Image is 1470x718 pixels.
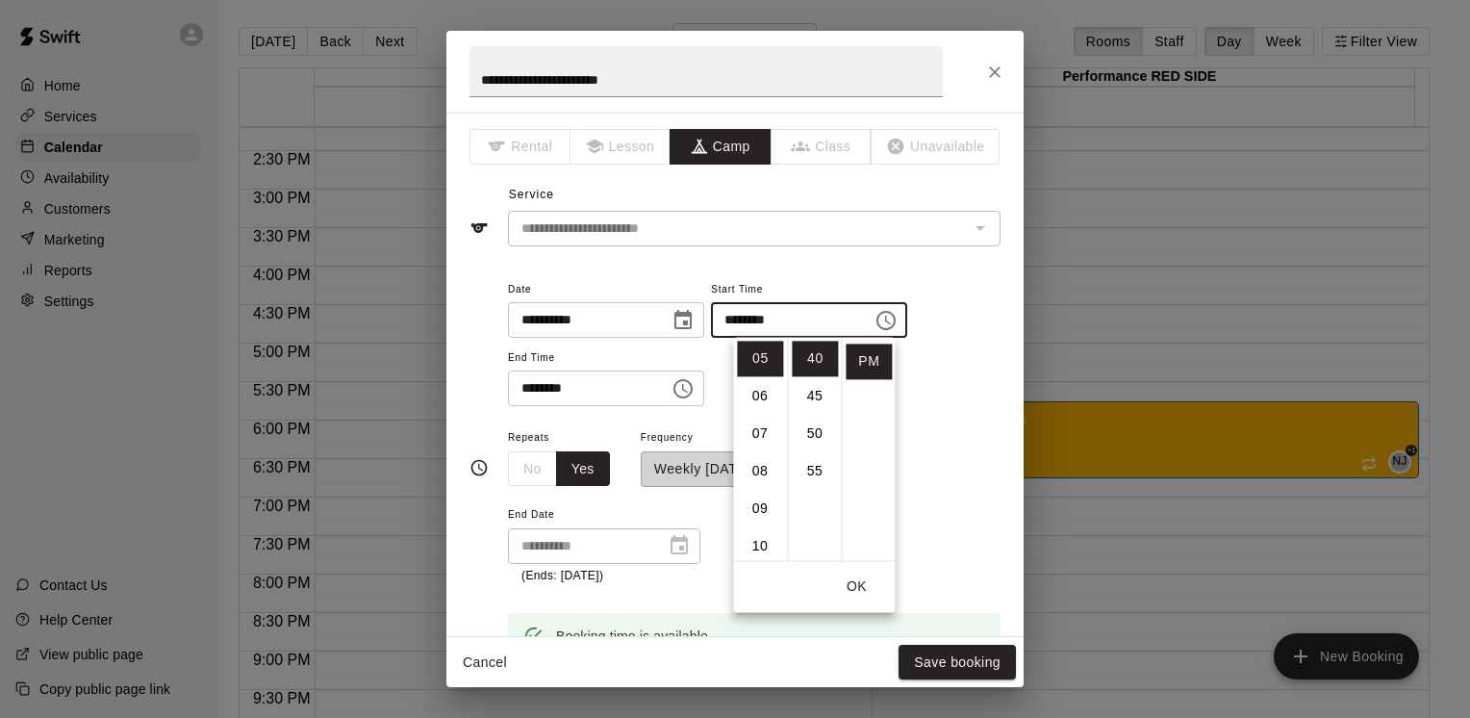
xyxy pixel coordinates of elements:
div: Booking time is available [556,619,708,654]
li: AM [846,306,892,342]
span: Frequency [641,425,782,451]
span: The type of an existing booking cannot be changed [872,129,1001,165]
button: Yes [556,451,610,487]
div: The service of an existing booking cannot be changed [508,211,1001,246]
button: Save booking [899,645,1016,680]
ul: Select minutes [787,337,841,560]
button: Close [977,55,1012,90]
span: Service [509,188,554,201]
ul: Select meridiem [841,337,895,560]
p: (Ends: [DATE]) [521,567,687,586]
li: 50 minutes [792,416,838,451]
button: OK [825,569,887,604]
li: 8 hours [737,453,783,489]
li: 55 minutes [792,453,838,489]
button: Cancel [454,645,516,680]
span: Start Time [711,277,907,303]
span: Date [508,277,704,303]
div: outlined button group [508,451,610,487]
button: Choose time, selected time is 5:40 PM [867,301,905,340]
li: 7 hours [737,416,783,451]
li: 6 hours [737,378,783,414]
span: The type of an existing booking cannot be changed [469,129,570,165]
li: 10 hours [737,528,783,564]
li: 45 minutes [792,378,838,414]
svg: Timing [469,458,489,477]
button: Choose date, selected date is Oct 20, 2025 [664,301,702,340]
svg: Service [469,218,489,238]
span: End Date [508,502,700,528]
button: Choose time, selected time is 6:45 PM [664,370,702,408]
span: The type of an existing booking cannot be changed [772,129,873,165]
ul: Select hours [733,337,787,560]
li: 35 minutes [792,303,838,339]
li: 5 hours [737,341,783,376]
li: 9 hours [737,491,783,526]
li: 4 hours [737,303,783,339]
span: End Time [508,346,704,372]
li: PM [846,344,892,379]
span: Repeats [508,425,625,451]
span: The type of an existing booking cannot be changed [570,129,672,165]
button: Camp [670,129,771,165]
li: 40 minutes [792,341,838,376]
